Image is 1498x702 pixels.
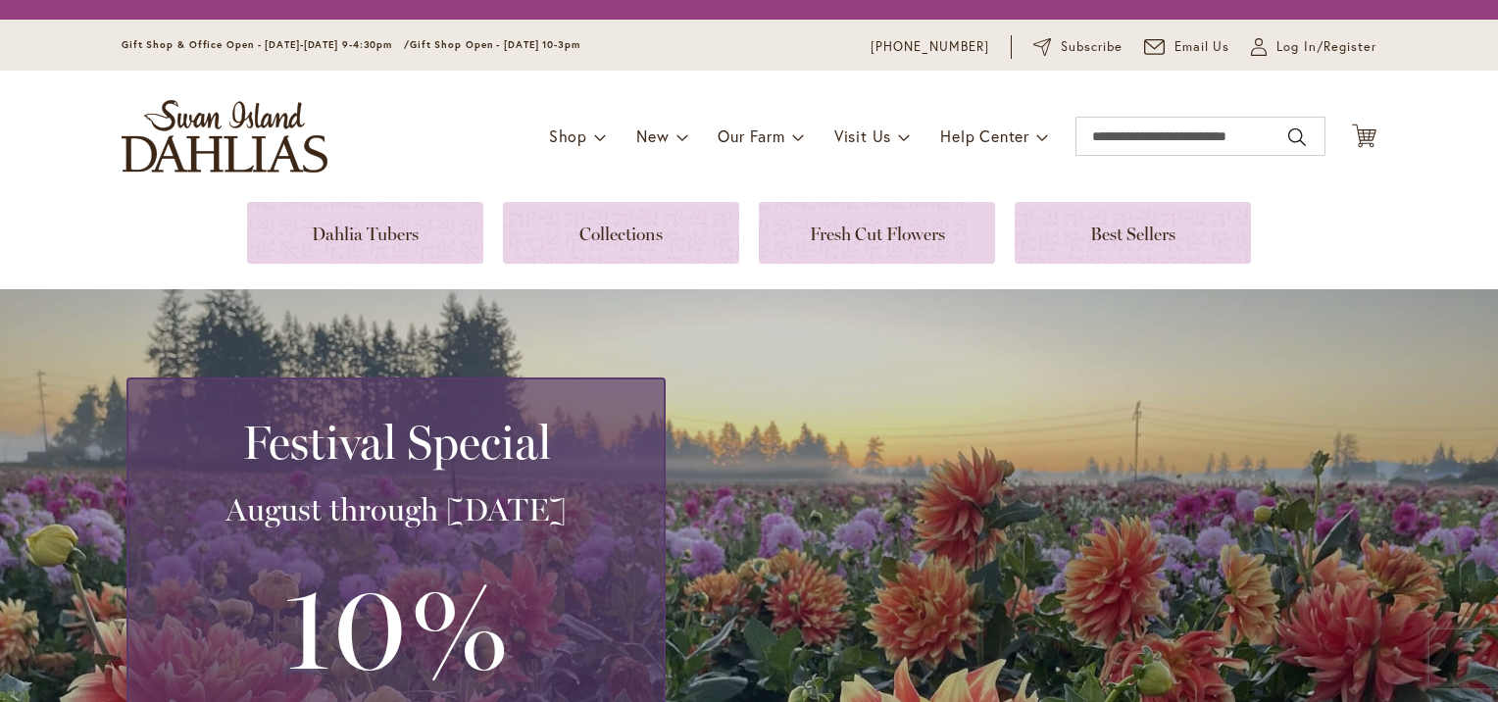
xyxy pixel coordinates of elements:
h2: Festival Special [152,415,640,470]
a: [PHONE_NUMBER] [871,37,989,57]
span: Subscribe [1061,37,1123,57]
button: Search [1288,122,1306,153]
span: Gift Shop & Office Open - [DATE]-[DATE] 9-4:30pm / [122,38,410,51]
h3: August through [DATE] [152,490,640,529]
span: New [636,125,669,146]
span: Email Us [1174,37,1230,57]
span: Log In/Register [1276,37,1376,57]
span: Our Farm [718,125,784,146]
span: Visit Us [834,125,891,146]
a: Email Us [1144,37,1230,57]
span: Shop [549,125,587,146]
span: Gift Shop Open - [DATE] 10-3pm [410,38,580,51]
a: Log In/Register [1251,37,1376,57]
span: Help Center [940,125,1029,146]
a: Subscribe [1033,37,1123,57]
a: store logo [122,100,327,173]
h3: 10% [152,549,640,702]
